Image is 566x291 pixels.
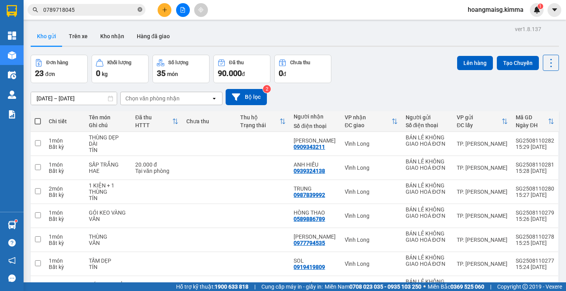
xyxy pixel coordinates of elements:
[33,7,38,13] span: search
[294,185,337,192] div: TRUNG
[15,220,17,222] sup: 1
[533,6,540,13] img: icon-new-feature
[62,27,94,46] button: Trên xe
[538,4,543,9] sup: 1
[49,144,81,150] div: Bất kỳ
[516,209,554,216] div: SG2508110279
[89,122,127,128] div: Ghi chú
[294,137,337,144] div: ANH MINH
[294,192,325,198] div: 0987839992
[294,144,325,150] div: 0909343211
[516,114,548,120] div: Mã GD
[294,234,337,240] div: ANH HẢI
[135,161,178,168] div: 20.000 đ
[294,258,337,264] div: SOL
[406,122,449,128] div: Số điện thoại
[31,92,117,105] input: Select a date range.
[345,122,391,128] div: ĐC giao
[516,264,554,270] div: 15:24 [DATE]
[428,282,484,291] span: Miền Bắc
[138,6,142,14] span: close-circle
[89,168,127,174] div: HAE
[89,147,127,153] div: TÍN
[89,161,127,168] div: SẤP TRẮNG
[213,55,270,83] button: Đã thu90.000đ
[406,158,449,171] div: BÁN LẺ KHÔNG GIAO HOÁ ĐƠN
[516,234,554,240] div: SG2508110278
[345,165,397,171] div: Vĩnh Long
[457,237,508,243] div: TP. [PERSON_NAME]
[162,7,167,13] span: plus
[176,282,248,291] span: Hỗ trợ kỹ thuật:
[194,3,208,17] button: aim
[102,71,108,77] span: kg
[406,114,449,120] div: Người gửi
[89,282,127,288] div: GÓI ĐEN NHỎ
[345,213,397,219] div: Vĩnh Long
[423,285,426,288] span: ⚪️
[341,111,401,132] th: Toggle SortBy
[406,278,449,291] div: BÁN LẺ KHÔNG GIAO HOÁ ĐƠN
[8,221,16,229] img: warehouse-icon
[274,55,331,83] button: Chưa thu0đ
[516,192,554,198] div: 15:27 [DATE]
[457,141,508,147] div: TP. [PERSON_NAME]
[176,3,190,17] button: file-add
[457,114,502,120] div: VP gửi
[49,234,81,240] div: 1 món
[8,51,16,59] img: warehouse-icon
[516,258,554,264] div: SG2508110277
[89,216,127,222] div: VĂN
[215,284,248,290] strong: 1900 633 818
[516,122,548,128] div: Ngày ĐH
[294,282,337,288] div: ANH BÉ
[49,216,81,222] div: Bất kỳ
[497,56,539,70] button: Tạo Chuyến
[453,111,512,132] th: Toggle SortBy
[125,95,180,102] div: Chọn văn phòng nhận
[49,282,81,288] div: 1 món
[516,240,554,246] div: 15:25 [DATE]
[49,161,81,168] div: 1 món
[406,230,449,243] div: BÁN LẺ KHÔNG GIAO HOÁ ĐƠN
[94,27,130,46] button: Kho nhận
[45,71,55,77] span: đơn
[242,71,245,77] span: đ
[457,189,508,195] div: TP. [PERSON_NAME]
[461,5,530,15] span: hoangmaisg.kimma
[130,27,176,46] button: Hàng đã giao
[49,118,81,124] div: Chi tiết
[551,6,558,13] span: caret-down
[31,27,62,46] button: Kho gửi
[263,85,271,93] sup: 2
[539,4,542,9] span: 1
[294,161,337,168] div: ANH HIẾU
[516,137,554,144] div: SG2508110282
[240,122,279,128] div: Trạng thái
[345,261,397,267] div: Vĩnh Long
[92,55,149,83] button: Khối lượng0kg
[43,6,136,14] input: Tìm tên, số ĐT hoặc mã đơn
[490,282,491,291] span: |
[8,32,16,40] img: dashboard-icon
[345,237,397,243] div: Vĩnh Long
[516,168,554,174] div: 15:28 [DATE]
[294,240,325,246] div: 0977794535
[450,284,484,290] strong: 0369 525 060
[294,216,325,222] div: 0589886789
[294,209,337,216] div: HÒNG THAO
[186,118,232,124] div: Chưa thu
[8,91,16,99] img: warehouse-icon
[89,182,127,195] div: 1 KIỆN + 1 THÙNG
[168,60,188,65] div: Số lượng
[516,144,554,150] div: 15:29 [DATE]
[457,165,508,171] div: TP. [PERSON_NAME]
[290,60,310,65] div: Chưa thu
[515,25,541,33] div: ver 1.8.137
[89,240,127,246] div: VĂN
[279,69,283,78] span: 0
[516,282,554,288] div: SG2508110276
[107,60,131,65] div: Khối lượng
[236,111,290,132] th: Toggle SortBy
[49,185,81,192] div: 2 món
